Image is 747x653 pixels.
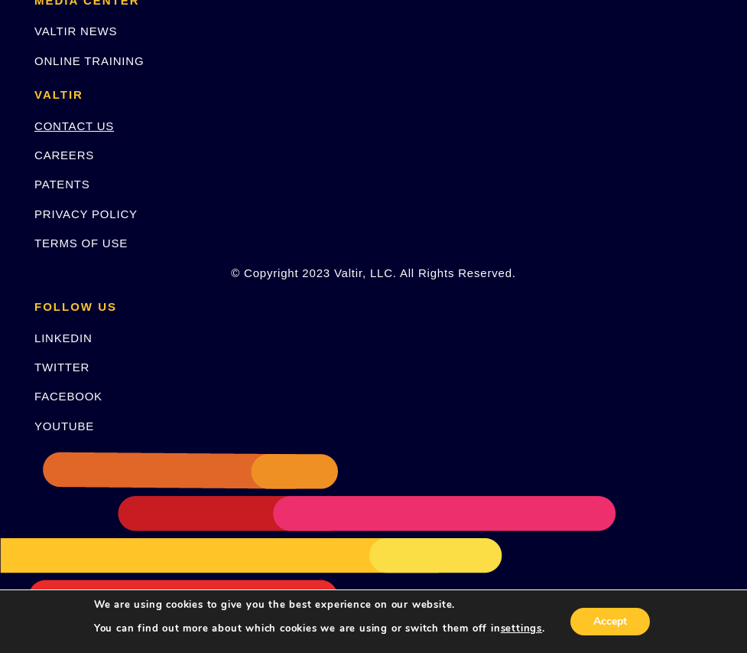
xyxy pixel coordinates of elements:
a: CONTACT US [34,119,114,132]
button: settings [501,622,542,635]
a: YOUTUBE [34,420,94,433]
a: PRIVACY POLICY [34,207,138,220]
button: Accept [570,608,650,635]
a: LINKEDIN [34,331,93,344]
a: TWITTER [34,361,89,374]
a: TERMS OF USE [34,237,128,250]
a: ONLINE TRAINING [34,54,144,67]
p: © Copyright 2023 Valtir, LLC. All Rights Reserved. [34,264,713,282]
a: FACEBOOK [34,390,102,403]
a: VALTIR NEWS [34,24,117,38]
p: You can find out more about which cookies we are using or switch them off in . [94,622,545,635]
h2: VALTIR [34,89,713,102]
p: We are using cookies to give you the best experience on our website. [94,598,545,612]
a: CAREERS [34,149,94,162]
h2: FOLLOW US [34,301,713,314]
a: PATENTS [34,178,90,191]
